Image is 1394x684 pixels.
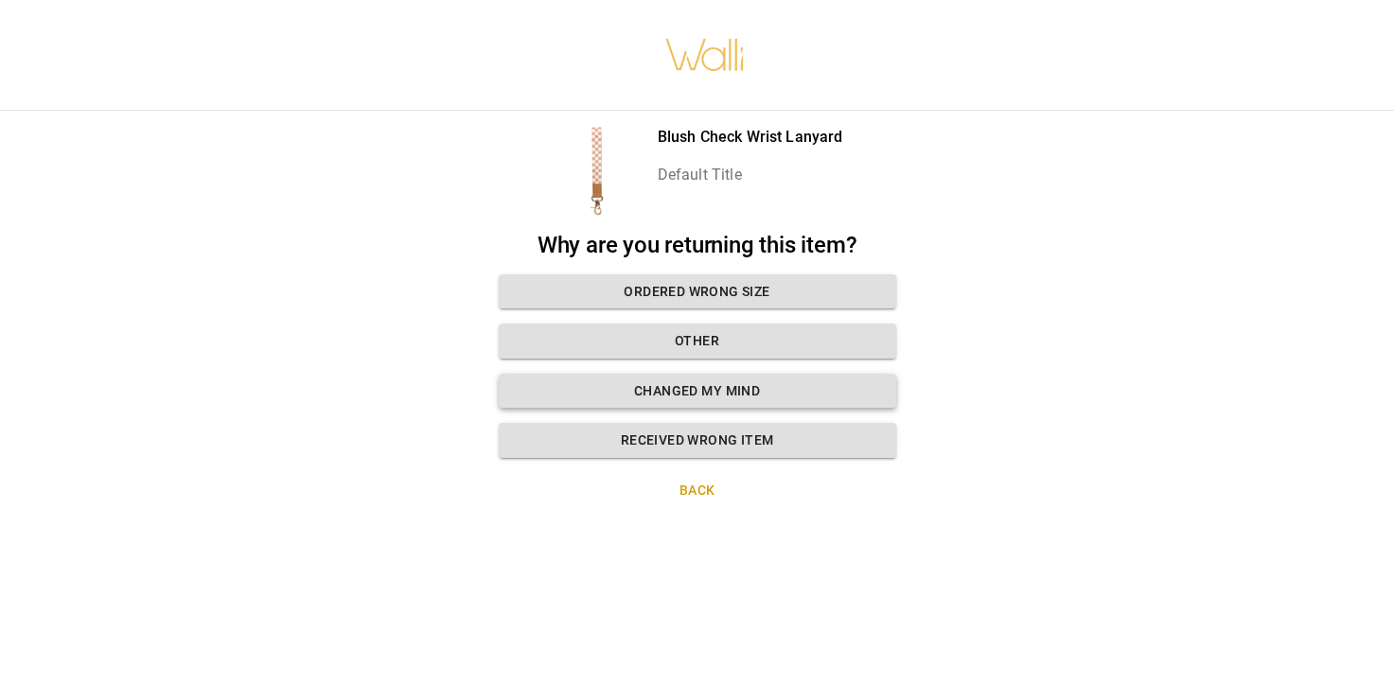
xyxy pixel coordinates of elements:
[658,164,843,186] p: Default Title
[499,374,896,409] button: Changed my mind
[499,423,896,458] button: Received wrong item
[499,473,896,508] button: Back
[658,126,843,149] p: Blush Check Wrist Lanyard
[664,14,746,96] img: walli-inc.myshopify.com
[499,232,896,259] h2: Why are you returning this item?
[499,274,896,309] button: Ordered wrong size
[499,324,896,359] button: Other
